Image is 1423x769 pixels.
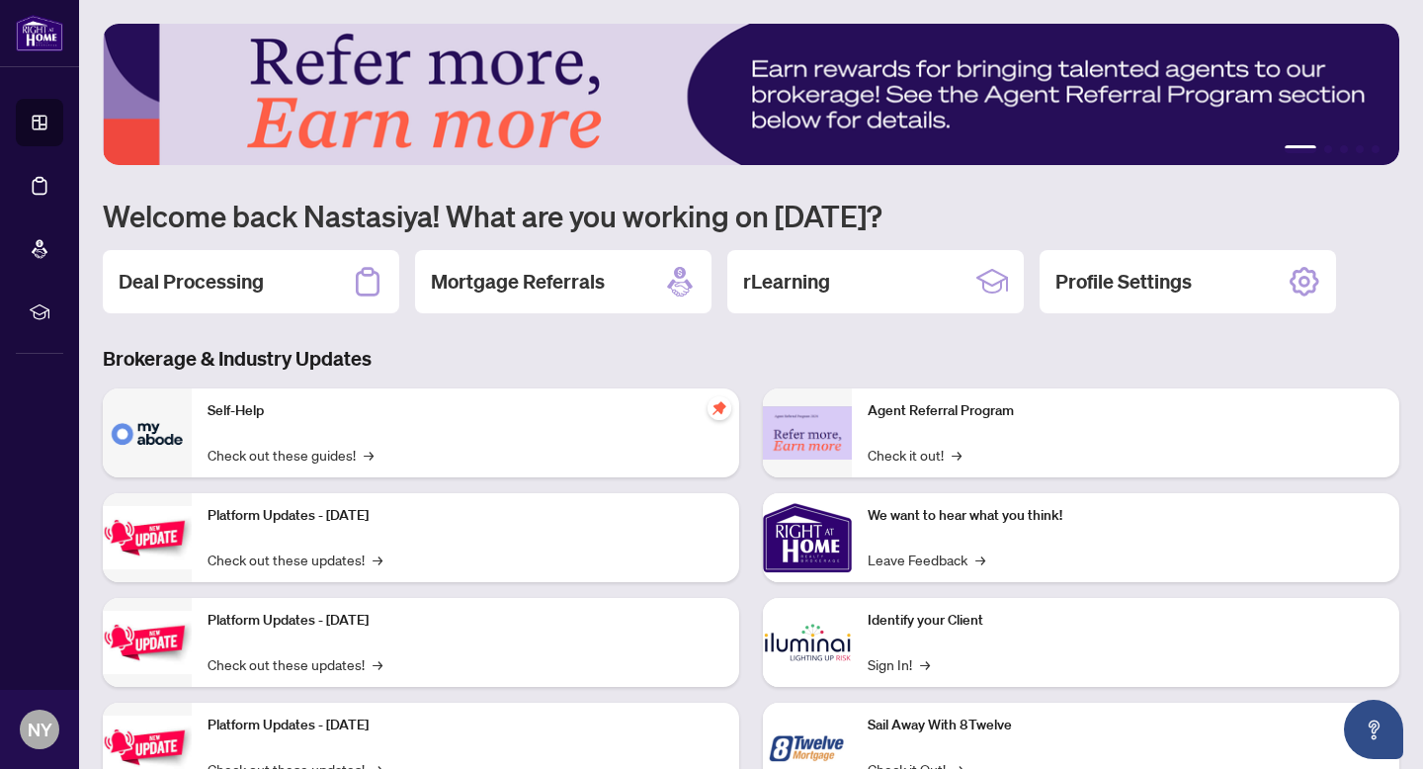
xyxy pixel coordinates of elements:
[763,493,852,582] img: We want to hear what you think!
[119,268,264,296] h2: Deal Processing
[868,444,962,466] a: Check it out!→
[208,505,723,527] p: Platform Updates - [DATE]
[975,549,985,570] span: →
[28,716,52,743] span: NY
[103,388,192,477] img: Self-Help
[373,653,382,675] span: →
[1324,145,1332,153] button: 2
[868,715,1383,736] p: Sail Away With 8Twelve
[103,24,1399,165] img: Slide 0
[952,444,962,466] span: →
[364,444,374,466] span: →
[868,653,930,675] a: Sign In!→
[16,15,63,51] img: logo
[1356,145,1364,153] button: 4
[743,268,830,296] h2: rLearning
[208,610,723,632] p: Platform Updates - [DATE]
[763,406,852,461] img: Agent Referral Program
[1344,700,1403,759] button: Open asap
[103,345,1399,373] h3: Brokerage & Industry Updates
[868,505,1383,527] p: We want to hear what you think!
[208,444,374,466] a: Check out these guides!→
[208,653,382,675] a: Check out these updates!→
[103,197,1399,234] h1: Welcome back Nastasiya! What are you working on [DATE]?
[208,549,382,570] a: Check out these updates!→
[1055,268,1192,296] h2: Profile Settings
[868,400,1383,422] p: Agent Referral Program
[868,549,985,570] a: Leave Feedback→
[373,549,382,570] span: →
[431,268,605,296] h2: Mortgage Referrals
[763,598,852,687] img: Identify your Client
[103,611,192,673] img: Platform Updates - July 8, 2025
[920,653,930,675] span: →
[708,396,731,420] span: pushpin
[208,400,723,422] p: Self-Help
[868,610,1383,632] p: Identify your Client
[103,506,192,568] img: Platform Updates - July 21, 2025
[1372,145,1380,153] button: 5
[1340,145,1348,153] button: 3
[1285,145,1316,153] button: 1
[208,715,723,736] p: Platform Updates - [DATE]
